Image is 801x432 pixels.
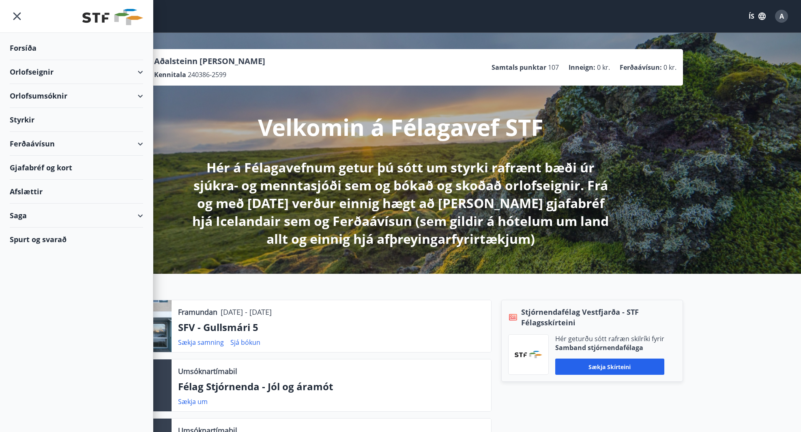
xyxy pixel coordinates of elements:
p: Aðalsteinn [PERSON_NAME] [154,56,265,67]
p: [DATE] - [DATE] [221,307,272,317]
div: Saga [10,204,143,228]
div: Ferðaávísun [10,132,143,156]
span: 107 [548,63,559,72]
div: Styrkir [10,108,143,132]
button: menu [10,9,24,24]
p: Velkomin á Félagavef STF [258,112,543,142]
img: union_logo [82,9,143,25]
a: Sækja samning [178,338,224,347]
span: 240386-2599 [188,70,226,79]
p: Félag Stjórnenda - Jól og áramót [178,380,485,393]
span: 0 kr. [597,63,610,72]
div: Forsíða [10,36,143,60]
div: Afslættir [10,180,143,204]
a: Sækja um [178,397,208,406]
img: vjCaq2fThgY3EUYqSgpjEiBg6WP39ov69hlhuPVN.png [515,351,542,358]
div: Gjafabréf og kort [10,156,143,180]
div: Orlofsumsóknir [10,84,143,108]
a: Sjá bókun [230,338,260,347]
p: Inneign : [569,63,595,72]
p: Hér geturðu sótt rafræn skilríki fyrir [555,334,664,343]
span: 0 kr. [664,63,676,72]
button: ÍS [744,9,770,24]
p: Framundan [178,307,217,317]
p: Samband stjórnendafélaga [555,343,664,352]
div: Spurt og svarað [10,228,143,251]
span: Stjórnendafélag Vestfjarða - STF Félagsskírteini [521,307,676,328]
p: Ferðaávísun : [620,63,662,72]
p: Hér á Félagavefnum getur þú sótt um styrki rafrænt bæði úr sjúkra- og menntasjóði sem og bókað og... [187,159,615,248]
div: Orlofseignir [10,60,143,84]
span: A [780,12,784,21]
p: Samtals punktar [492,63,546,72]
button: Sækja skírteini [555,359,664,375]
p: SFV - Gullsmári 5 [178,320,485,334]
p: Umsóknartímabil [178,366,237,376]
button: A [772,6,791,26]
p: Kennitala [154,70,186,79]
